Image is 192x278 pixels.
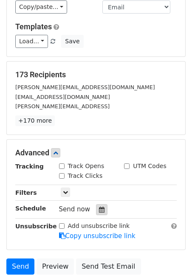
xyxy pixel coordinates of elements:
small: [PERSON_NAME][EMAIL_ADDRESS] [15,103,110,110]
strong: Filters [15,189,37,196]
a: Send [6,258,34,275]
button: Save [61,35,83,48]
a: Send Test Email [76,258,141,275]
a: Preview [37,258,74,275]
label: Track Opens [68,162,104,171]
a: Load... [15,35,48,48]
a: Copy/paste... [15,0,67,14]
iframe: Chat Widget [150,237,192,278]
small: [PERSON_NAME][EMAIL_ADDRESS][DOMAIN_NAME] [15,84,155,90]
strong: Schedule [15,205,46,212]
strong: Tracking [15,163,44,170]
span: Send now [59,205,90,213]
a: Copy unsubscribe link [59,232,136,240]
label: UTM Codes [133,162,166,171]
a: +170 more [15,115,55,126]
small: [EMAIL_ADDRESS][DOMAIN_NAME] [15,94,110,100]
h5: Advanced [15,148,177,157]
label: Add unsubscribe link [68,222,130,230]
label: Track Clicks [68,171,103,180]
strong: Unsubscribe [15,223,57,230]
h5: 173 Recipients [15,70,177,79]
a: Templates [15,22,52,31]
